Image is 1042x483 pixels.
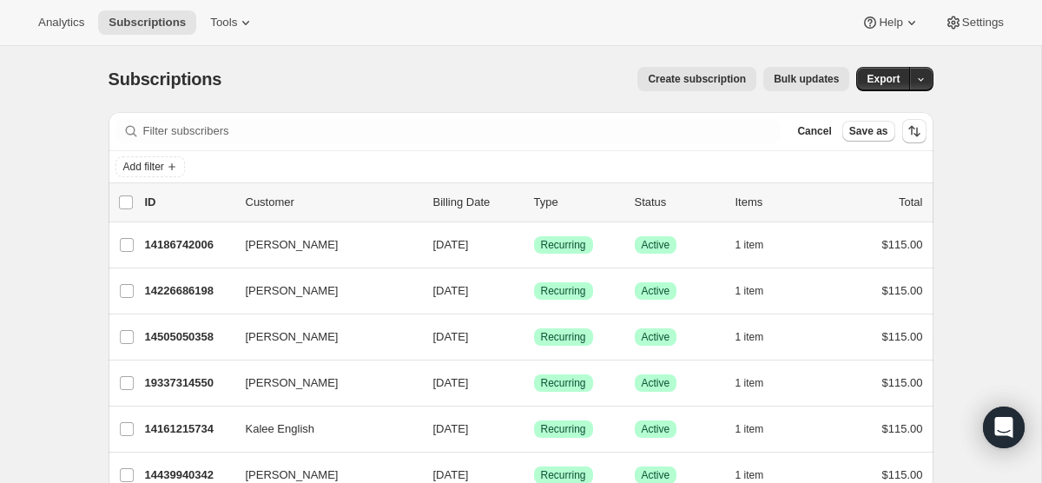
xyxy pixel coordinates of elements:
[882,468,923,481] span: $115.00
[642,468,670,482] span: Active
[735,422,764,436] span: 1 item
[235,369,409,397] button: [PERSON_NAME]
[109,16,186,30] span: Subscriptions
[790,121,838,142] button: Cancel
[210,16,237,30] span: Tools
[735,194,822,211] div: Items
[246,236,339,254] span: [PERSON_NAME]
[541,330,586,344] span: Recurring
[899,194,922,211] p: Total
[541,468,586,482] span: Recurring
[145,236,232,254] p: 14186742006
[851,10,930,35] button: Help
[143,119,781,143] input: Filter subscribers
[433,422,469,435] span: [DATE]
[735,325,783,349] button: 1 item
[246,328,339,346] span: [PERSON_NAME]
[642,422,670,436] span: Active
[637,67,756,91] button: Create subscription
[433,194,520,211] p: Billing Date
[235,231,409,259] button: [PERSON_NAME]
[882,422,923,435] span: $115.00
[145,420,232,438] p: 14161215734
[200,10,265,35] button: Tools
[246,420,315,438] span: Kalee English
[433,330,469,343] span: [DATE]
[882,376,923,389] span: $115.00
[642,238,670,252] span: Active
[642,284,670,298] span: Active
[98,10,196,35] button: Subscriptions
[797,124,831,138] span: Cancel
[145,374,232,392] p: 19337314550
[123,160,164,174] span: Add filter
[735,417,783,441] button: 1 item
[774,72,839,86] span: Bulk updates
[541,422,586,436] span: Recurring
[235,415,409,443] button: Kalee English
[235,277,409,305] button: [PERSON_NAME]
[433,468,469,481] span: [DATE]
[145,417,923,441] div: 14161215734Kalee English[DATE]SuccessRecurringSuccessActive1 item$115.00
[842,121,895,142] button: Save as
[882,284,923,297] span: $115.00
[879,16,902,30] span: Help
[145,279,923,303] div: 14226686198[PERSON_NAME][DATE]SuccessRecurringSuccessActive1 item$115.00
[145,325,923,349] div: 14505050358[PERSON_NAME][DATE]SuccessRecurringSuccessActive1 item$115.00
[246,194,419,211] p: Customer
[541,376,586,390] span: Recurring
[735,330,764,344] span: 1 item
[109,69,222,89] span: Subscriptions
[246,282,339,300] span: [PERSON_NAME]
[433,376,469,389] span: [DATE]
[433,238,469,251] span: [DATE]
[902,119,927,143] button: Sort the results
[433,284,469,297] span: [DATE]
[534,194,621,211] div: Type
[28,10,95,35] button: Analytics
[763,67,849,91] button: Bulk updates
[867,72,900,86] span: Export
[882,238,923,251] span: $115.00
[115,156,185,177] button: Add filter
[635,194,722,211] p: Status
[849,124,888,138] span: Save as
[38,16,84,30] span: Analytics
[145,371,923,395] div: 19337314550[PERSON_NAME][DATE]SuccessRecurringSuccessActive1 item$115.00
[642,376,670,390] span: Active
[648,72,746,86] span: Create subscription
[735,376,764,390] span: 1 item
[962,16,1004,30] span: Settings
[882,330,923,343] span: $115.00
[983,407,1025,448] div: Open Intercom Messenger
[541,238,586,252] span: Recurring
[735,233,783,257] button: 1 item
[541,284,586,298] span: Recurring
[735,468,764,482] span: 1 item
[235,323,409,351] button: [PERSON_NAME]
[642,330,670,344] span: Active
[145,194,232,211] p: ID
[735,371,783,395] button: 1 item
[934,10,1014,35] button: Settings
[735,279,783,303] button: 1 item
[145,194,923,211] div: IDCustomerBilling DateTypeStatusItemsTotal
[735,284,764,298] span: 1 item
[145,233,923,257] div: 14186742006[PERSON_NAME][DATE]SuccessRecurringSuccessActive1 item$115.00
[246,374,339,392] span: [PERSON_NAME]
[735,238,764,252] span: 1 item
[145,282,232,300] p: 14226686198
[145,328,232,346] p: 14505050358
[856,67,910,91] button: Export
